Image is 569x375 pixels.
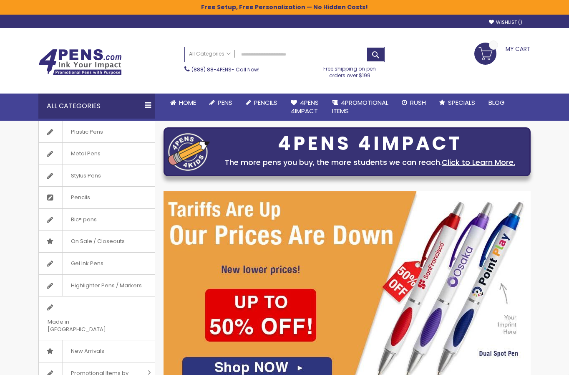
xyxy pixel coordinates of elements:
a: All Categories [185,47,235,61]
a: Highlighter Pens / Markers [39,275,155,296]
a: 4Pens4impact [284,94,325,121]
a: Plastic Pens [39,121,155,143]
span: - Call Now! [191,66,259,73]
span: Pens [218,98,232,107]
span: Stylus Pens [62,165,109,187]
a: Click to Learn More. [442,157,515,167]
span: 4Pens 4impact [291,98,319,115]
a: Home [164,94,203,112]
div: The more pens you buy, the more students we can reach. [214,157,526,168]
a: Rush [395,94,433,112]
span: Metal Pens [62,143,109,165]
a: Wishlist [489,19,522,25]
span: All Categories [189,51,231,57]
span: Pencils [62,187,98,208]
img: 4Pens Custom Pens and Promotional Products [38,49,122,76]
span: Highlighter Pens / Markers [62,275,150,296]
a: New Arrivals [39,340,155,362]
a: Pencils [39,187,155,208]
div: All Categories [38,94,155,119]
span: Bic® pens [62,209,105,231]
a: Metal Pens [39,143,155,165]
a: 4PROMOTIONALITEMS [325,94,395,121]
span: Pencils [254,98,277,107]
span: Specials [448,98,475,107]
span: Gel Ink Pens [62,253,112,274]
span: New Arrivals [62,340,113,362]
span: 4PROMOTIONAL ITEMS [332,98,388,115]
span: Blog [488,98,505,107]
a: Blog [482,94,511,112]
div: 4PENS 4IMPACT [214,135,526,152]
span: Home [179,98,196,107]
span: Made in [GEOGRAPHIC_DATA] [39,311,134,340]
a: Stylus Pens [39,165,155,187]
a: Bic® pens [39,209,155,231]
span: On Sale / Closeouts [62,231,133,252]
a: Pencils [239,94,284,112]
a: (888) 88-4PENS [191,66,232,73]
div: Free shipping on pen orders over $199 [315,62,385,79]
a: On Sale / Closeouts [39,231,155,252]
a: Pens [203,94,239,112]
span: Plastic Pens [62,121,111,143]
span: Rush [410,98,426,107]
a: Gel Ink Pens [39,253,155,274]
a: Specials [433,94,482,112]
img: four_pen_logo.png [168,133,210,171]
a: Made in [GEOGRAPHIC_DATA] [39,296,155,340]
